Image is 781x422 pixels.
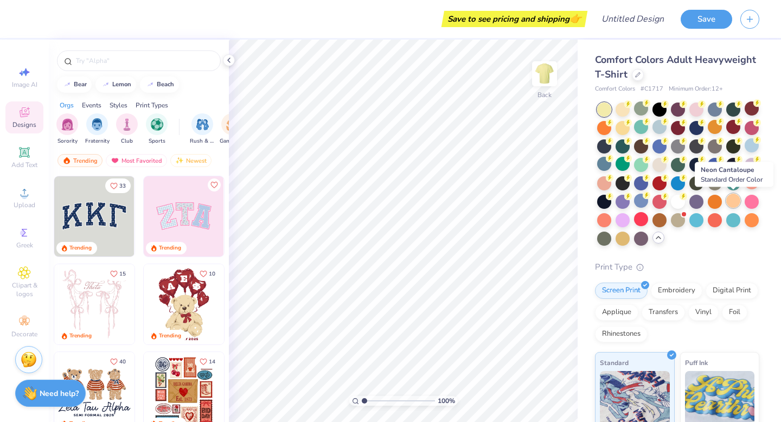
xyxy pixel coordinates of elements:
img: trending.gif [62,157,71,164]
div: Orgs [60,100,74,110]
span: Designs [12,120,36,129]
img: Sports Image [151,118,163,131]
div: Back [537,90,552,100]
span: Clipart & logos [5,281,43,298]
img: most_fav.gif [111,157,119,164]
button: Like [105,266,131,281]
button: lemon [95,76,136,93]
button: filter button [116,113,138,145]
span: Add Text [11,161,37,169]
span: Comfort Colors [595,85,635,94]
span: 40 [119,359,126,365]
img: Game Day Image [226,118,239,131]
span: 👉 [569,12,581,25]
div: filter for Sorority [56,113,78,145]
img: Fraternity Image [91,118,103,131]
input: Try "Alpha" [75,55,214,66]
span: Greek [16,241,33,250]
img: Rush & Bid Image [196,118,209,131]
span: 33 [119,183,126,189]
span: 15 [119,271,126,277]
input: Untitled Design [593,8,673,30]
div: Screen Print [595,283,648,299]
div: lemon [112,81,131,87]
button: filter button [220,113,245,145]
div: beach [157,81,174,87]
button: bear [57,76,92,93]
button: filter button [56,113,78,145]
span: Standard Order Color [701,175,763,184]
div: Save to see pricing and shipping [444,11,585,27]
div: Newest [170,154,212,167]
div: filter for Sports [146,113,168,145]
span: Upload [14,201,35,209]
span: Image AI [12,80,37,89]
span: Puff Ink [685,357,708,368]
button: Like [105,178,131,193]
div: Trending [159,332,181,340]
span: Decorate [11,330,37,338]
img: trend_line.gif [146,81,155,88]
span: Sports [149,137,165,145]
img: Newest.gif [175,157,184,164]
img: 3b9aba4f-e317-4aa7-a679-c95a879539bd [54,176,135,257]
span: Game Day [220,137,245,145]
img: 5ee11766-d822-42f5-ad4e-763472bf8dcf [223,176,304,257]
span: Comfort Colors Adult Heavyweight T-Shirt [595,53,756,81]
span: Fraternity [85,137,110,145]
div: Vinyl [688,304,719,321]
div: filter for Club [116,113,138,145]
div: Trending [69,244,92,252]
img: 83dda5b0-2158-48ca-832c-f6b4ef4c4536 [54,264,135,344]
img: Sorority Image [61,118,74,131]
div: Trending [69,332,92,340]
div: filter for Fraternity [85,113,110,145]
div: Applique [595,304,638,321]
div: Embroidery [651,283,702,299]
img: Back [534,63,555,85]
img: edfb13fc-0e43-44eb-bea2-bf7fc0dd67f9 [134,176,214,257]
button: Like [208,178,221,191]
button: Like [195,266,220,281]
div: Transfers [642,304,685,321]
div: Most Favorited [106,154,167,167]
span: 100 % [438,396,455,406]
img: e74243e0-e378-47aa-a400-bc6bcb25063a [223,264,304,344]
span: Club [121,137,133,145]
div: Print Types [136,100,168,110]
button: Save [681,10,732,29]
span: Minimum Order: 12 + [669,85,723,94]
div: Trending [57,154,103,167]
span: 14 [209,359,215,365]
button: filter button [190,113,215,145]
div: Trending [159,244,181,252]
span: Standard [600,357,629,368]
span: 10 [209,271,215,277]
span: Sorority [57,137,78,145]
img: 587403a7-0594-4a7f-b2bd-0ca67a3ff8dd [144,264,224,344]
img: d12a98c7-f0f7-4345-bf3a-b9f1b718b86e [134,264,214,344]
button: Like [195,354,220,369]
div: bear [74,81,87,87]
div: filter for Game Day [220,113,245,145]
img: trend_line.gif [63,81,72,88]
img: Club Image [121,118,133,131]
img: trend_line.gif [101,81,110,88]
div: Print Type [595,261,759,273]
button: filter button [146,113,168,145]
div: Foil [722,304,747,321]
strong: Need help? [40,388,79,399]
div: Neon Cantaloupe [695,162,773,187]
span: Rush & Bid [190,137,215,145]
div: Events [82,100,101,110]
button: Like [105,354,131,369]
div: Digital Print [706,283,758,299]
div: Rhinestones [595,326,648,342]
div: filter for Rush & Bid [190,113,215,145]
button: filter button [85,113,110,145]
img: 9980f5e8-e6a1-4b4a-8839-2b0e9349023c [144,176,224,257]
button: beach [140,76,179,93]
span: # C1717 [641,85,663,94]
div: Styles [110,100,127,110]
